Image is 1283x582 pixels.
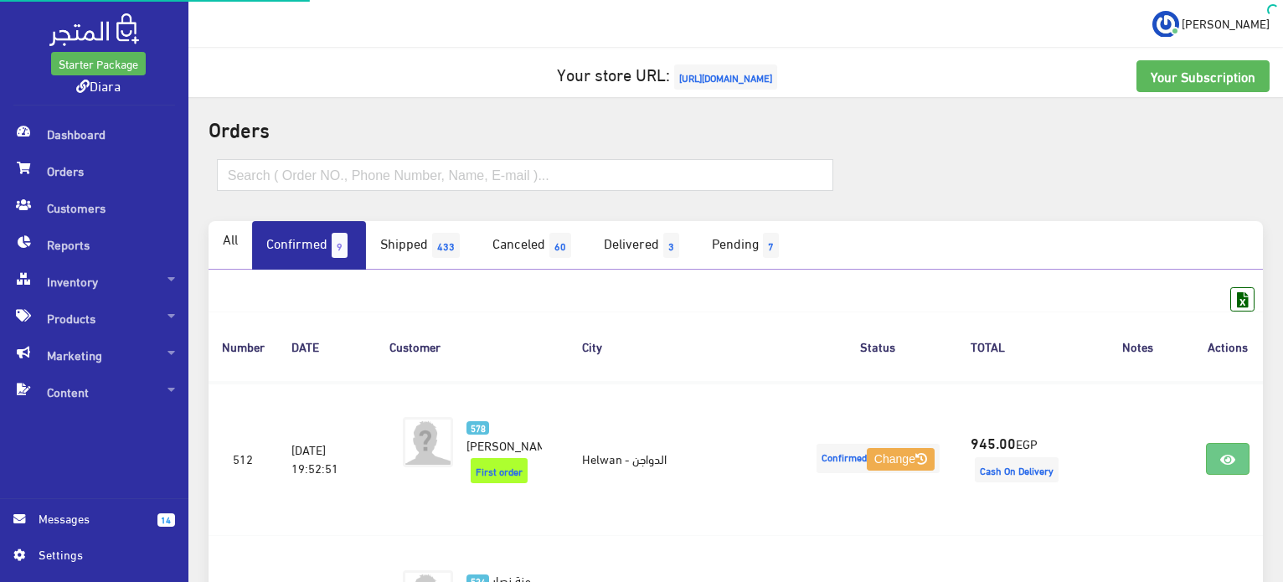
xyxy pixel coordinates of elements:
[569,382,799,536] td: Helwan - الدواجن
[209,312,278,381] th: Number
[763,233,779,258] span: 7
[674,64,777,90] span: [URL][DOMAIN_NAME]
[971,431,1016,453] strong: 945.00
[867,448,935,471] button: Change
[403,417,453,467] img: avatar.png
[590,221,698,270] a: Delivered3
[13,226,175,263] span: Reports
[1083,312,1193,381] th: Notes
[549,233,571,258] span: 60
[252,221,366,270] a: Confirmed9
[1193,312,1263,381] th: Actions
[466,433,556,456] span: [PERSON_NAME]
[76,73,121,97] a: Diara
[209,382,278,536] td: 512
[471,458,528,483] span: First order
[957,312,1083,381] th: TOTAL
[51,52,146,75] a: Starter Package
[217,159,833,191] input: Search ( Order NO., Phone Number, Name, E-mail )...
[466,421,489,435] span: 578
[376,312,569,381] th: Customer
[13,116,175,152] span: Dashboard
[557,58,781,89] a: Your store URL:[URL][DOMAIN_NAME]
[1152,11,1179,38] img: ...
[698,221,797,270] a: Pending7
[157,513,175,527] span: 14
[817,444,940,473] span: Confirmed
[209,117,1263,139] h2: Orders
[432,233,460,258] span: 433
[975,457,1059,482] span: Cash On Delivery
[209,221,252,256] a: All
[13,189,175,226] span: Customers
[39,509,144,528] span: Messages
[13,300,175,337] span: Products
[13,152,175,189] span: Orders
[569,312,799,381] th: City
[478,221,590,270] a: Canceled60
[13,263,175,300] span: Inventory
[799,312,957,381] th: Status
[957,382,1083,536] td: EGP
[663,233,679,258] span: 3
[332,233,348,258] span: 9
[278,312,377,381] th: DATE
[278,382,377,536] td: [DATE] 19:52:51
[13,373,175,410] span: Content
[1182,13,1270,33] span: [PERSON_NAME]
[13,545,175,572] a: Settings
[39,545,161,564] span: Settings
[466,417,542,454] a: 578 [PERSON_NAME]
[1152,10,1270,37] a: ... [PERSON_NAME]
[49,13,139,46] img: .
[1136,60,1270,92] a: Your Subscription
[366,221,478,270] a: Shipped433
[13,337,175,373] span: Marketing
[13,509,175,545] a: 14 Messages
